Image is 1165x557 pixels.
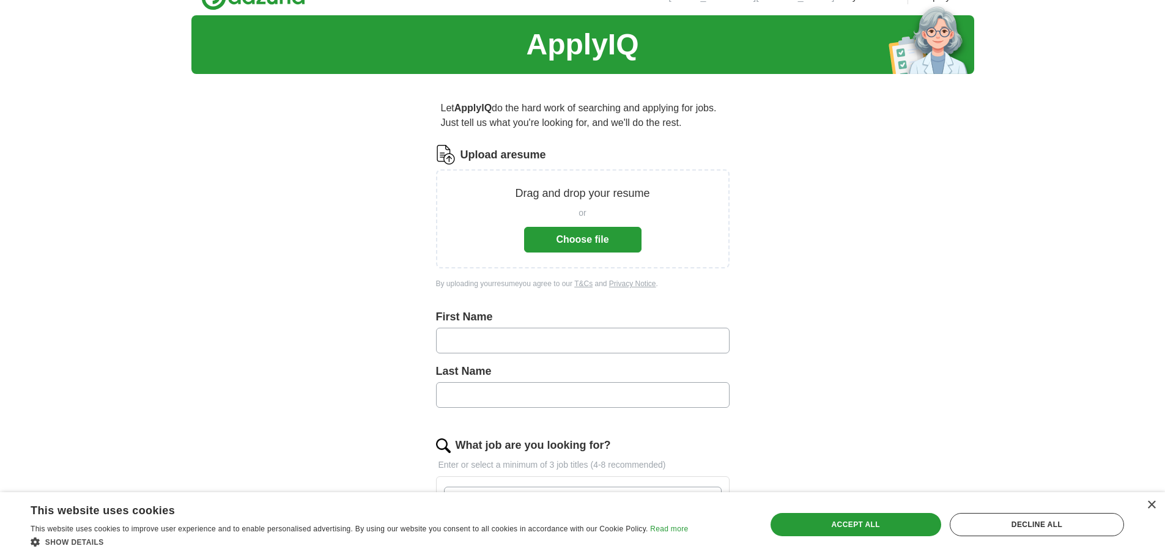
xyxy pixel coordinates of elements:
[771,513,941,536] div: Accept all
[1147,501,1156,510] div: Close
[515,185,649,202] p: Drag and drop your resume
[45,538,104,547] span: Show details
[526,23,638,67] h1: ApplyIQ
[950,513,1124,536] div: Decline all
[31,525,648,533] span: This website uses cookies to improve user experience and to enable personalised advertising. By u...
[31,536,688,548] div: Show details
[436,96,730,135] p: Let do the hard work of searching and applying for jobs. Just tell us what you're looking for, an...
[456,437,611,454] label: What job are you looking for?
[650,525,688,533] a: Read more, opens a new window
[436,309,730,325] label: First Name
[454,103,492,113] strong: ApplyIQ
[579,207,586,219] span: or
[436,363,730,380] label: Last Name
[436,438,451,453] img: search.png
[460,147,546,163] label: Upload a resume
[609,279,656,288] a: Privacy Notice
[444,487,722,512] input: Type a job title and press enter
[436,278,730,289] div: By uploading your resume you agree to our and .
[31,500,657,518] div: This website uses cookies
[436,459,730,471] p: Enter or select a minimum of 3 job titles (4-8 recommended)
[574,279,593,288] a: T&Cs
[436,145,456,164] img: CV Icon
[524,227,642,253] button: Choose file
